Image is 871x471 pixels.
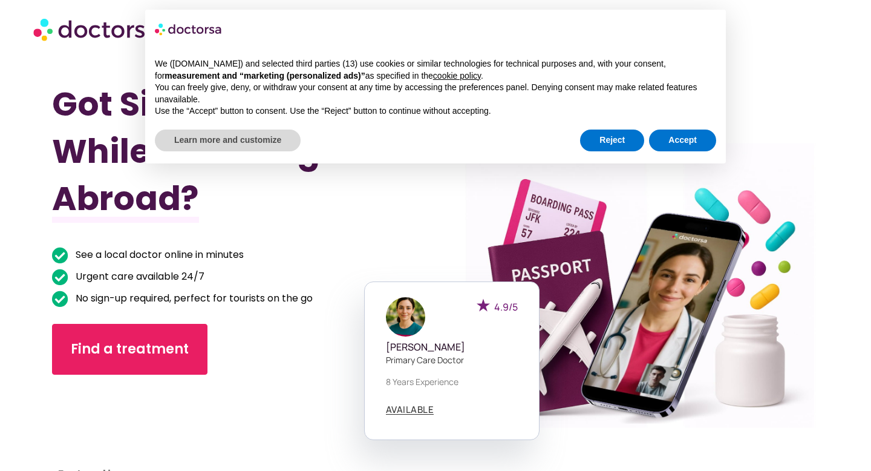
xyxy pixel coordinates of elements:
button: Accept [649,130,716,151]
a: AVAILABLE [386,405,434,415]
p: 8 years experience [386,375,518,388]
p: You can freely give, deny, or withdraw your consent at any time by accessing the preferences pane... [155,82,716,105]
span: 4.9/5 [494,300,518,314]
img: logo [155,19,223,39]
span: See a local doctor online in minutes [73,246,244,263]
a: Find a treatment [52,324,207,375]
p: We ([DOMAIN_NAME]) and selected third parties (13) use cookies or similar technologies for techni... [155,58,716,82]
h5: [PERSON_NAME] [386,341,518,353]
span: AVAILABLE [386,405,434,414]
span: Urgent care available 24/7 [73,268,204,285]
strong: measurement and “marketing (personalized ads)” [165,71,365,81]
button: Learn more and customize [155,130,301,151]
a: cookie policy [433,71,481,81]
p: Primary care doctor [386,354,518,366]
p: Use the “Accept” button to consent. Use the “Reject” button to continue without accepting. [155,105,716,117]
span: Find a treatment [71,340,189,359]
h1: Got Sick While Traveling Abroad? [52,81,378,222]
button: Reject [580,130,644,151]
span: No sign-up required, perfect for tourists on the go [73,290,313,307]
